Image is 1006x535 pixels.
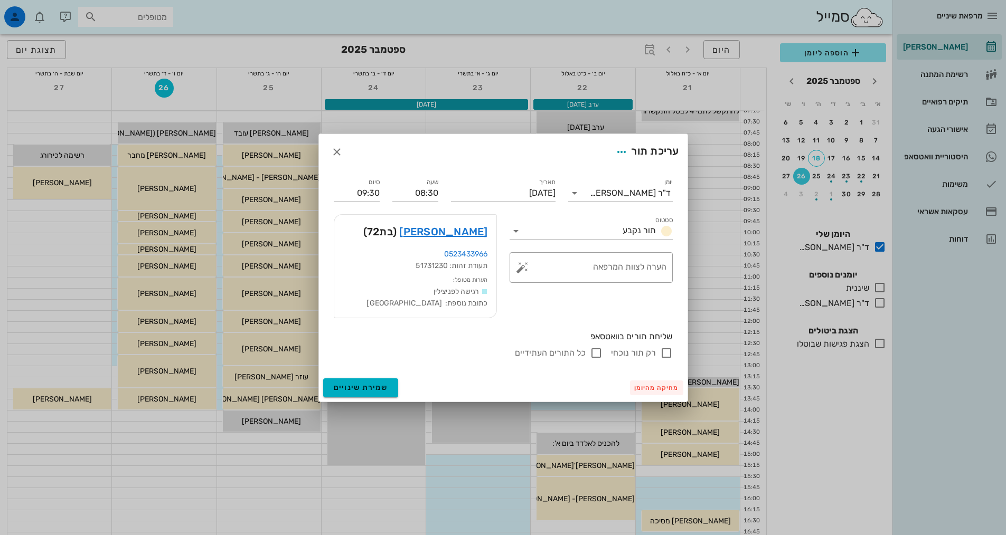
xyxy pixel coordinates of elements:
a: 0523433966 [444,250,488,259]
div: יומןד"ר [PERSON_NAME] [568,185,673,202]
button: שמירת שינויים [323,378,399,397]
button: מחיקה מהיומן [630,380,683,395]
span: (בת ) [363,223,397,240]
span: מחיקה מהיומן [634,384,679,391]
span: רגישה לפניצילין כתובת נוספת: [GEOGRAPHIC_DATA] [366,287,487,308]
label: רק תור נוכחי [611,348,656,358]
label: יומן [664,178,673,186]
div: סטטוסתור נקבע [510,223,673,240]
span: 72 [367,225,380,238]
span: שמירת שינויים [334,383,388,392]
label: סטטוס [655,216,673,224]
div: עריכת תור [612,142,679,161]
label: סיום [369,178,380,186]
small: הערות מטופל: [453,276,487,283]
div: תעודת זהות: 51731230 [343,260,488,272]
span: תור נקבע [623,225,656,235]
div: שליחת תורים בוואטסאפ [334,331,673,342]
label: כל התורים העתידיים [515,348,586,358]
label: שעה [426,178,438,186]
a: [PERSON_NAME] [399,223,487,240]
label: תאריך [539,178,556,186]
div: ד"ר [PERSON_NAME] [590,188,671,198]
